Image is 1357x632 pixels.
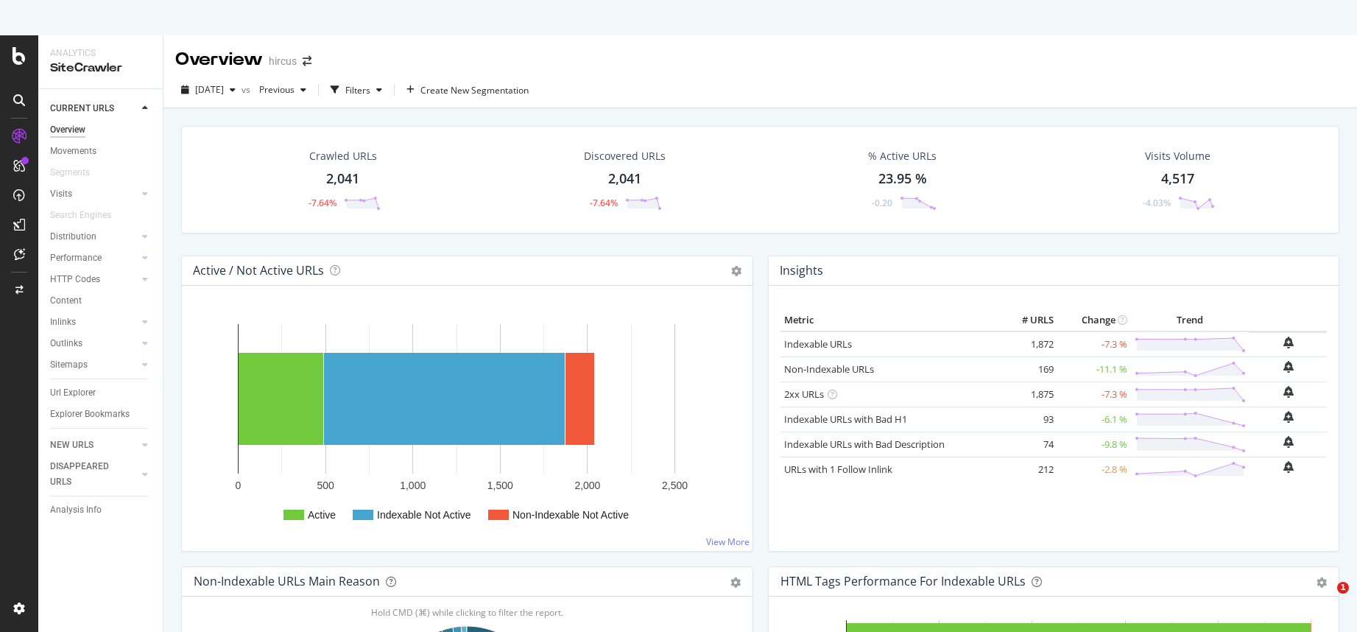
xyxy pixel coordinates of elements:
button: Filters [325,78,388,102]
div: Analysis Info [50,502,102,518]
div: arrow-right-arrow-left [303,56,311,66]
a: Segments [50,165,105,180]
div: bell-plus [1283,361,1294,373]
a: Indexable URLs with Bad H1 [784,412,907,426]
td: -2.8 % [1057,457,1131,482]
a: CURRENT URLS [50,101,138,116]
div: NEW URLS [50,438,94,453]
a: Search Engines [50,208,126,223]
text: 500 [317,480,334,491]
a: 2xx URLs [784,387,824,401]
div: Crawled URLs [309,149,377,164]
div: -7.64% [590,197,618,209]
div: Inlinks [50,315,76,330]
span: Create New Segmentation [420,84,529,96]
a: Content [50,293,152,309]
div: 2,041 [326,169,359,189]
div: HTML Tags Performance for Indexable URLs [780,574,1026,589]
a: Url Explorer [50,385,152,401]
td: 93 [998,407,1057,432]
a: Inlinks [50,315,138,330]
a: HTTP Codes [50,272,138,287]
td: 1,872 [998,331,1057,357]
iframe: Intercom live chat [1307,582,1342,617]
a: Overview [50,122,152,138]
td: 212 [998,457,1057,482]
text: Indexable Not Active [377,509,471,521]
div: SiteCrawler [50,60,151,77]
text: 2,000 [574,480,600,491]
div: Filters [345,84,370,96]
td: -11.1 % [1057,357,1131,382]
div: DISAPPEARED URLS [50,459,124,490]
a: NEW URLS [50,438,138,453]
button: Create New Segmentation [401,78,535,102]
a: Sitemaps [50,357,138,373]
span: 1 [1337,582,1349,594]
text: 1,000 [400,480,426,491]
th: Metric [780,309,998,331]
div: HTTP Codes [50,272,100,287]
a: Performance [50,250,138,266]
div: Movements [50,144,96,159]
div: Visits [50,186,72,202]
a: Visits [50,186,138,202]
div: Overview [175,47,263,72]
div: Visits Volume [1145,149,1210,164]
a: Analysis Info [50,502,152,518]
div: Non-Indexable URLs Main Reason [194,574,380,589]
button: Previous [253,78,312,102]
div: gear [1317,577,1327,588]
span: Previous [253,83,295,96]
div: bell-plus [1283,411,1294,423]
a: DISAPPEARED URLS [50,459,138,490]
div: CURRENT URLS [50,101,114,116]
td: -7.3 % [1057,382,1131,407]
a: Explorer Bookmarks [50,407,152,422]
div: % Active URLs [868,149,937,164]
text: 2,500 [662,480,688,491]
text: Non-Indexable Not Active [512,509,629,521]
td: -7.3 % [1057,331,1131,357]
div: Segments [50,165,90,180]
div: bell-plus [1283,337,1294,348]
th: Trend [1131,309,1250,331]
a: View More [706,536,750,548]
div: -7.64% [309,197,336,209]
div: -4.03% [1143,197,1171,209]
i: Options [731,266,741,276]
td: -6.1 % [1057,407,1131,432]
div: hircus [269,54,297,69]
a: Movements [50,144,152,159]
div: Distribution [50,229,96,245]
a: Indexable URLs with Bad Description [784,438,945,451]
td: 74 [998,432,1057,457]
span: vs [242,83,253,96]
h4: Insights [780,261,823,281]
a: URLs with 1 Follow Inlink [784,463,892,476]
div: Outlinks [50,336,82,351]
th: # URLS [998,309,1057,331]
div: bell-plus [1283,436,1294,448]
div: bell-plus [1283,386,1294,398]
div: Analytics [50,47,151,60]
td: 1,875 [998,382,1057,407]
div: Overview [50,122,85,138]
div: bell-plus [1283,461,1294,473]
td: 169 [998,357,1057,382]
div: Search Engines [50,208,111,223]
td: -9.8 % [1057,432,1131,457]
div: -0.20 [872,197,892,209]
a: Non-Indexable URLs [784,362,874,376]
th: Change [1057,309,1131,331]
a: Outlinks [50,336,138,351]
button: [DATE] [175,78,242,102]
div: Url Explorer [50,385,96,401]
text: 1,500 [487,480,513,491]
div: Content [50,293,82,309]
div: 4,517 [1161,169,1194,189]
h4: Active / Not Active URLs [193,261,324,281]
div: Sitemaps [50,357,88,373]
a: Distribution [50,229,138,245]
div: A chart. [194,309,741,539]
